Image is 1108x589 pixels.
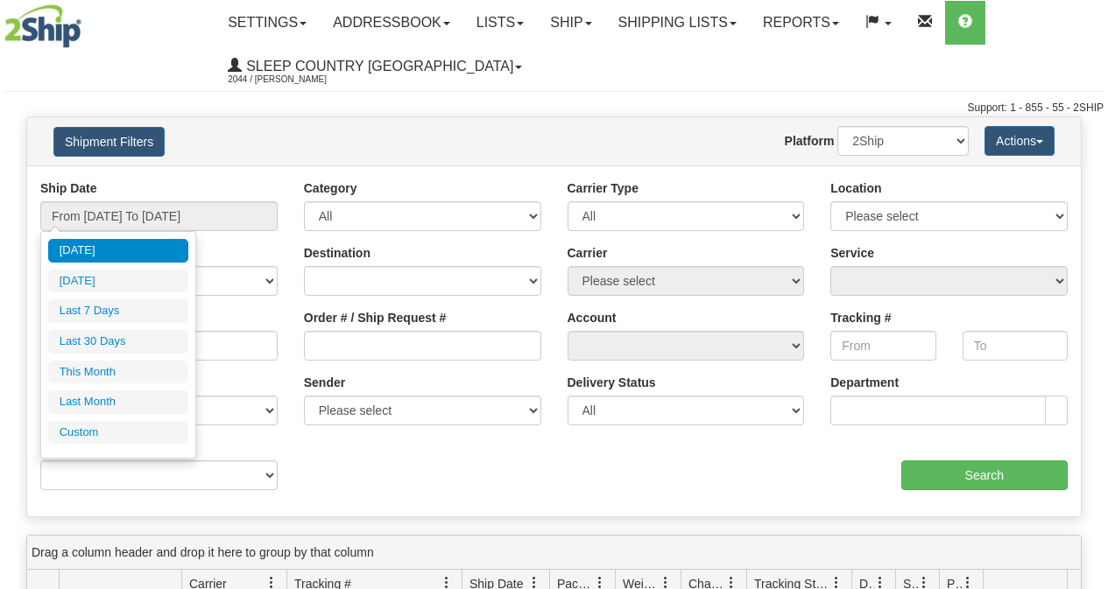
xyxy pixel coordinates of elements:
div: grid grouping header [27,536,1081,570]
label: Category [304,179,357,197]
a: Settings [215,1,320,45]
a: Reports [750,1,852,45]
label: Department [830,374,899,391]
a: Shipping lists [605,1,750,45]
input: From [830,331,935,361]
li: Custom [48,421,188,445]
label: Service [830,244,874,262]
li: This Month [48,361,188,384]
span: Sleep Country [GEOGRAPHIC_DATA] [242,59,513,74]
button: Shipment Filters [53,127,165,157]
li: Last 7 Days [48,299,188,323]
label: Sender [304,374,345,391]
label: Delivery Status [568,374,656,391]
label: Tracking # [830,309,891,326]
label: Platform [785,132,835,150]
button: Actions [984,126,1055,156]
a: Lists [463,1,537,45]
label: Location [830,179,881,197]
img: logo2044.jpg [4,4,81,48]
a: Sleep Country [GEOGRAPHIC_DATA] 2044 / [PERSON_NAME] [215,45,535,88]
li: Last Month [48,390,188,414]
div: Support: 1 - 855 - 55 - 2SHIP [4,101,1104,116]
input: To [963,331,1068,361]
li: [DATE] [48,270,188,293]
label: Carrier Type [568,179,639,197]
label: Carrier [568,244,608,262]
label: Order # / Ship Request # [304,309,447,326]
li: Last 30 Days [48,330,188,354]
iframe: chat widget [1068,205,1106,383]
input: Search [901,460,1069,490]
label: Destination [304,244,371,262]
li: [DATE] [48,239,188,263]
label: Account [568,309,617,326]
a: Ship [537,1,604,45]
span: 2044 / [PERSON_NAME] [228,71,359,88]
label: Ship Date [40,179,97,197]
a: Addressbook [320,1,463,45]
